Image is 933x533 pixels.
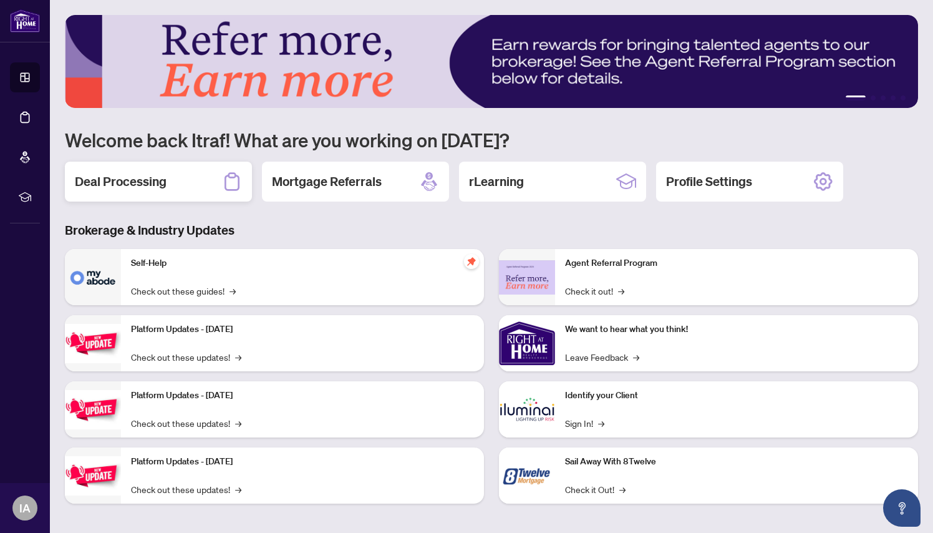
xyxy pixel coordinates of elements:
[65,456,121,496] img: Platform Updates - June 23, 2025
[618,284,624,298] span: →
[19,499,31,517] span: IA
[499,260,555,295] img: Agent Referral Program
[565,323,908,336] p: We want to hear what you think!
[131,350,241,364] a: Check out these updates!→
[881,95,886,100] button: 3
[565,284,624,298] a: Check it out!→
[499,447,555,504] img: Sail Away With 8Twelve
[633,350,639,364] span: →
[565,482,626,496] a: Check it Out!→
[235,416,241,430] span: →
[272,173,382,190] h2: Mortgage Referrals
[464,254,479,269] span: pushpin
[65,222,918,239] h3: Brokerage & Industry Updates
[846,95,866,100] button: 1
[131,455,474,469] p: Platform Updates - [DATE]
[65,390,121,429] img: Platform Updates - July 8, 2025
[65,249,121,305] img: Self-Help
[871,95,876,100] button: 2
[666,173,752,190] h2: Profile Settings
[65,128,918,152] h1: Welcome back Itraf! What are you working on [DATE]?
[499,381,555,438] img: Identify your Client
[230,284,236,298] span: →
[565,350,639,364] a: Leave Feedback→
[235,350,241,364] span: →
[131,323,474,336] p: Platform Updates - [DATE]
[565,389,908,403] p: Identify your Client
[131,389,474,403] p: Platform Updates - [DATE]
[565,416,604,430] a: Sign In!→
[565,455,908,469] p: Sail Away With 8Twelve
[131,482,241,496] a: Check out these updates!→
[469,173,524,190] h2: rLearning
[131,257,474,270] p: Self-Help
[598,416,604,430] span: →
[10,9,40,32] img: logo
[891,95,896,100] button: 4
[75,173,167,190] h2: Deal Processing
[131,416,241,430] a: Check out these updates!→
[65,15,918,108] img: Slide 0
[235,482,241,496] span: →
[565,257,908,270] p: Agent Referral Program
[65,324,121,363] img: Platform Updates - July 21, 2025
[619,482,626,496] span: →
[883,489,921,527] button: Open asap
[901,95,906,100] button: 5
[499,315,555,371] img: We want to hear what you think!
[131,284,236,298] a: Check out these guides!→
